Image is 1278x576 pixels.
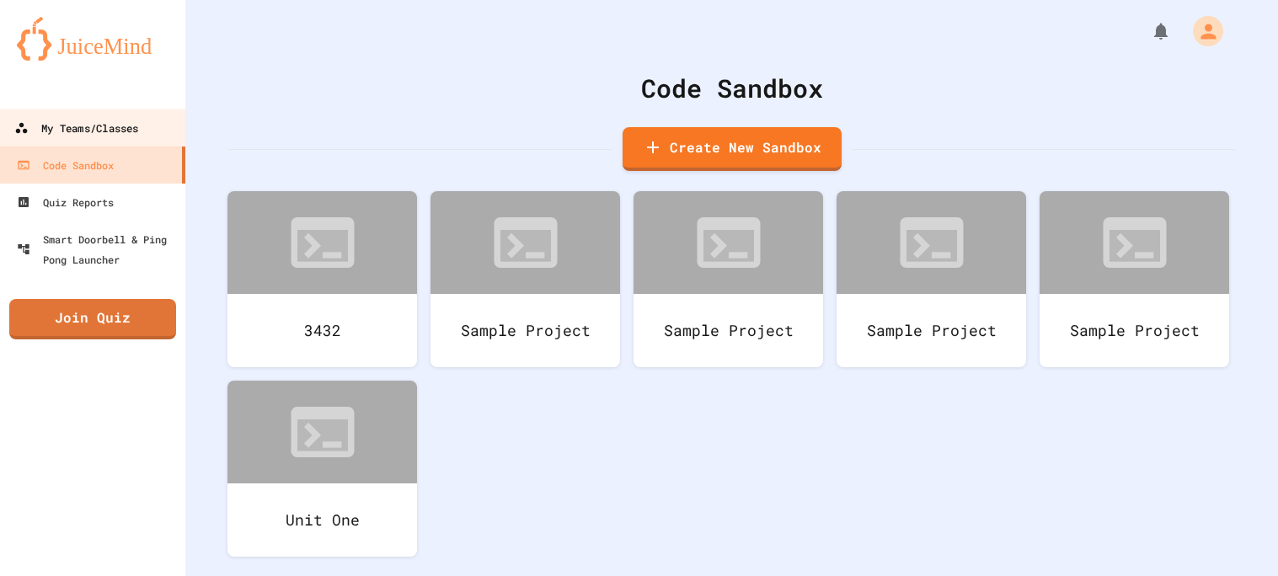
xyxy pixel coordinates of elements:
[227,191,417,367] a: 3432
[227,381,417,557] a: Unit One
[227,483,417,557] div: Unit One
[1120,17,1175,45] div: My Notifications
[1040,294,1229,367] div: Sample Project
[634,294,823,367] div: Sample Project
[9,299,176,339] a: Join Quiz
[1040,191,1229,367] a: Sample Project
[227,294,417,367] div: 3432
[14,118,138,139] div: My Teams/Classes
[227,69,1236,107] div: Code Sandbox
[430,294,620,367] div: Sample Project
[17,17,168,61] img: logo-orange.svg
[837,191,1026,367] a: Sample Project
[837,294,1026,367] div: Sample Project
[1175,12,1227,51] div: My Account
[623,127,842,171] a: Create New Sandbox
[17,229,179,269] div: Smart Doorbell & Ping Pong Launcher
[430,191,620,367] a: Sample Project
[17,192,114,212] div: Quiz Reports
[17,155,114,175] div: Code Sandbox
[634,191,823,367] a: Sample Project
